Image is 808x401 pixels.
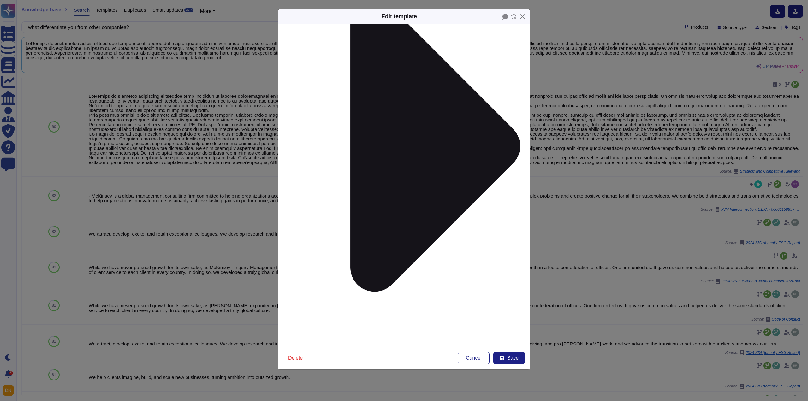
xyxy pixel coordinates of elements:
button: Cancel [458,352,490,364]
button: Save [493,352,525,364]
span: Save [507,356,519,361]
span: Cancel [466,356,482,361]
button: Delete [283,352,308,364]
button: Close [518,12,527,21]
div: Edit template [381,12,417,21]
span: Delete [288,356,303,361]
label: Answer [288,346,520,351]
